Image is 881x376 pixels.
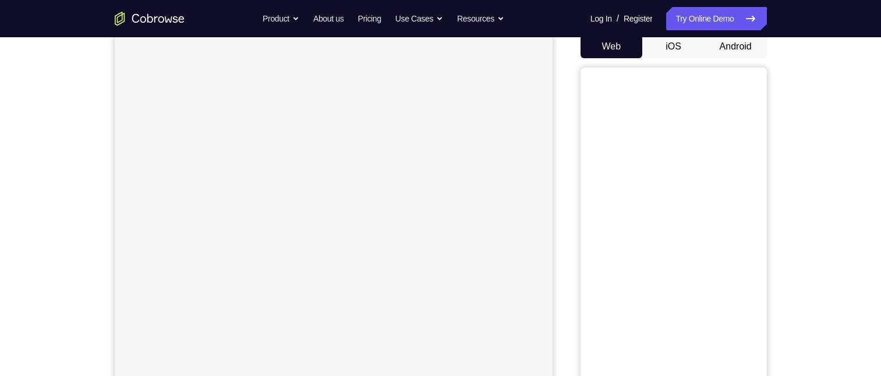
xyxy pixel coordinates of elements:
[358,7,381,30] a: Pricing
[666,7,766,30] a: Try Online Demo
[313,7,344,30] a: About us
[581,35,643,58] button: Web
[590,7,612,30] a: Log In
[642,35,705,58] button: iOS
[395,7,443,30] button: Use Cases
[617,12,619,26] span: /
[705,35,767,58] button: Android
[263,7,299,30] button: Product
[457,7,504,30] button: Resources
[115,12,185,26] a: Go to the home page
[624,7,652,30] a: Register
